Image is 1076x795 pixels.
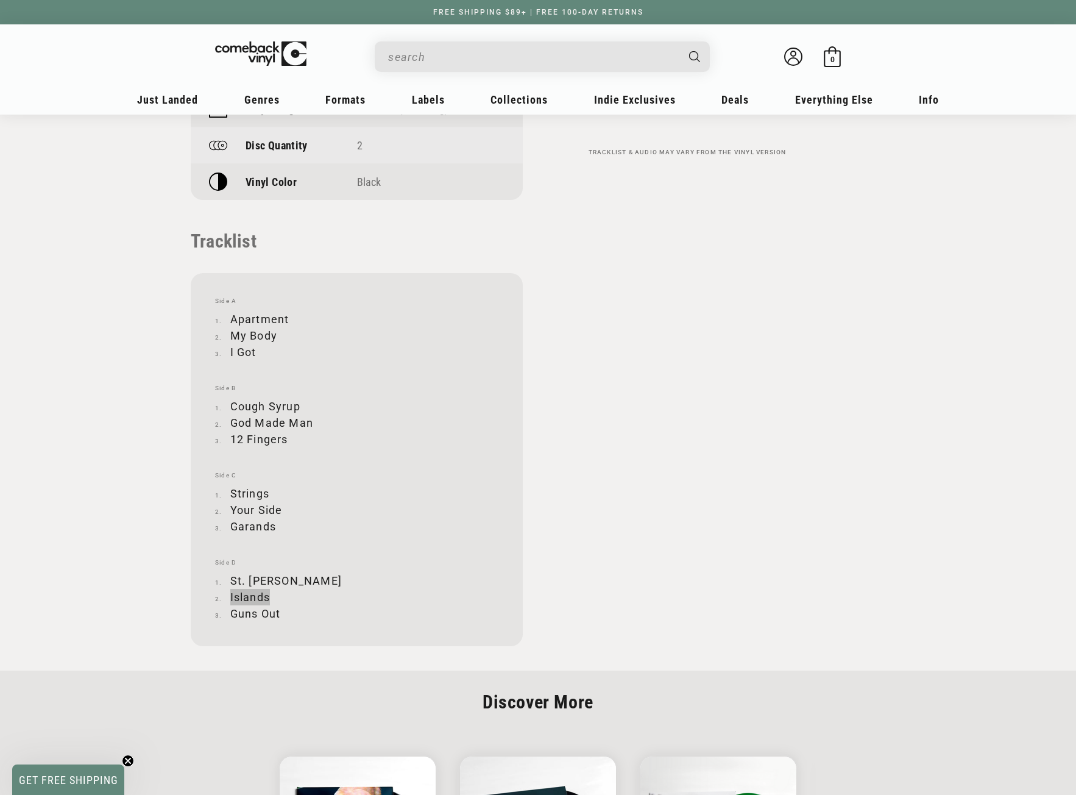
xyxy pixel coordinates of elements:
span: Black [357,176,381,188]
span: Info [919,93,939,106]
li: Strings [215,485,498,502]
span: Formats [325,93,366,106]
li: Your Side [215,502,498,518]
button: Close teaser [122,755,134,767]
li: Cough Syrup [215,398,498,415]
li: My Body [215,327,498,344]
p: Tracklist [191,230,523,252]
li: Apartment [215,311,498,327]
span: Collections [490,93,548,106]
span: Side B [215,385,498,392]
li: Guns Out [215,605,498,622]
li: God Made Man [215,415,498,431]
span: Side A [215,298,498,305]
p: Vinyl Color [246,176,297,188]
span: 2 [357,139,363,152]
span: Just Landed [137,93,198,106]
button: Search [679,41,712,72]
span: Side C [215,472,498,479]
p: Tracklist & audio may vary from the vinyl version [553,149,821,156]
p: Disc Quantity [246,139,308,152]
li: Garands [215,518,498,535]
span: Labels [412,93,445,106]
li: 12 Fingers [215,431,498,447]
span: Genres [244,93,280,106]
span: GET FREE SHIPPING [19,774,118,786]
span: Deals [721,93,749,106]
li: Islands [215,589,498,605]
a: FREE SHIPPING $89+ | FREE 100-DAY RETURNS [421,8,656,16]
span: 0 [830,55,835,64]
div: Search [375,41,710,72]
li: St. [PERSON_NAME] [215,572,498,589]
li: I Got [215,344,498,360]
span: Everything Else [795,93,873,106]
input: When autocomplete results are available use up and down arrows to review and enter to select [388,45,677,70]
span: Side D [215,559,498,566]
div: GET FREE SHIPPINGClose teaser [12,765,124,795]
span: Indie Exclusives [594,93,676,106]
